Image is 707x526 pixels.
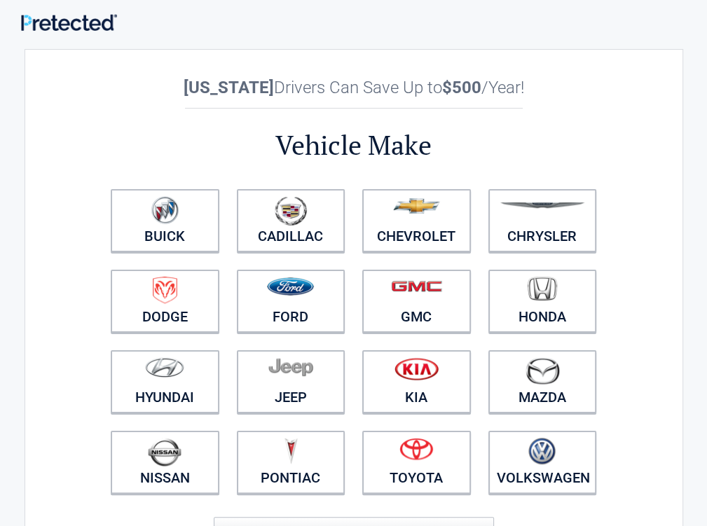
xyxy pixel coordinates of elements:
[362,350,471,413] a: Kia
[237,189,345,252] a: Cadillac
[488,350,597,413] a: Mazda
[21,14,117,32] img: Main Logo
[151,196,179,224] img: buick
[111,270,219,333] a: Dodge
[528,438,556,465] img: volkswagen
[488,189,597,252] a: Chrysler
[237,431,345,494] a: Pontiac
[237,270,345,333] a: Ford
[525,357,560,385] img: mazda
[184,78,274,97] b: [US_STATE]
[284,438,298,464] img: pontiac
[362,189,471,252] a: Chevrolet
[362,431,471,494] a: Toyota
[111,431,219,494] a: Nissan
[488,270,597,333] a: Honda
[148,438,181,466] img: nissan
[391,280,442,292] img: gmc
[237,350,345,413] a: Jeep
[442,78,481,97] b: $500
[275,196,307,226] img: cadillac
[393,198,440,214] img: chevrolet
[528,277,557,301] img: honda
[102,127,605,163] h2: Vehicle Make
[111,189,219,252] a: Buick
[394,357,439,380] img: kia
[111,350,219,413] a: Hyundai
[153,277,177,304] img: dodge
[500,202,585,209] img: chrysler
[145,357,184,378] img: hyundai
[362,270,471,333] a: GMC
[488,431,597,494] a: Volkswagen
[268,357,313,377] img: jeep
[102,78,605,97] h2: Drivers Can Save Up to /Year
[399,438,433,460] img: toyota
[267,277,314,296] img: ford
